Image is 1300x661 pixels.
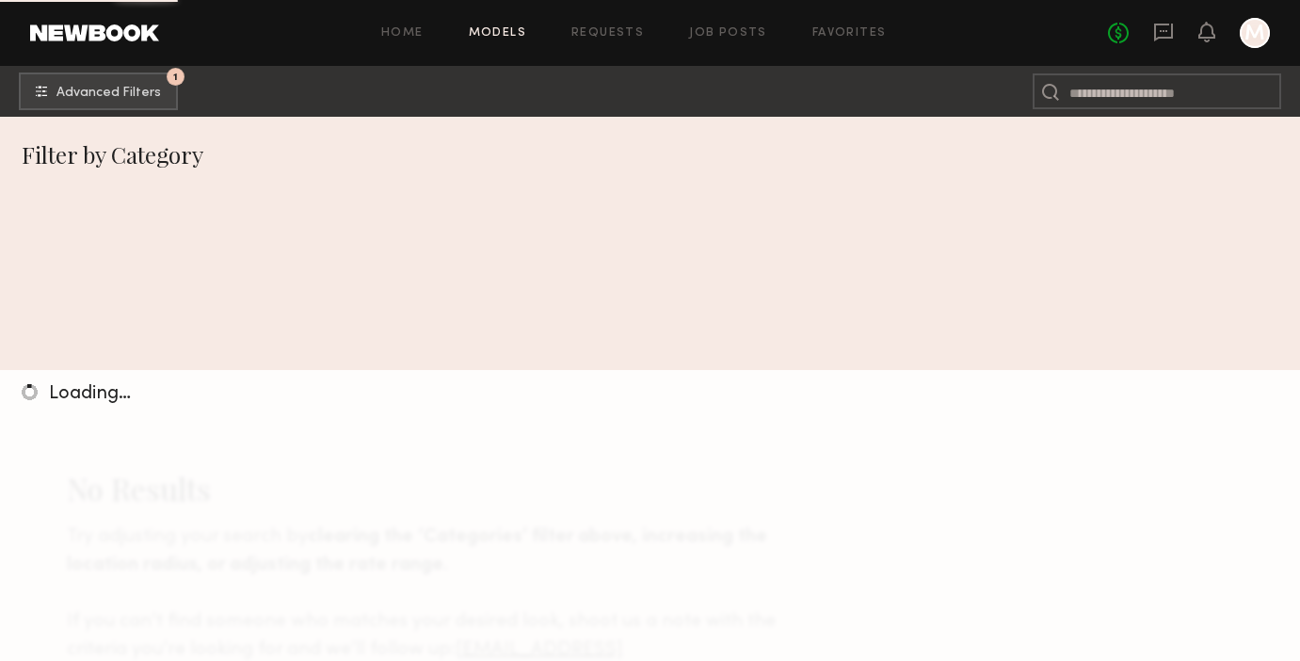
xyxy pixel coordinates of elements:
[22,139,1297,169] div: Filter by Category
[1240,18,1270,48] a: M
[49,385,131,403] span: Loading…
[19,73,178,110] button: 1Advanced Filters
[469,27,526,40] a: Models
[812,27,887,40] a: Favorites
[381,27,424,40] a: Home
[56,87,161,100] span: Advanced Filters
[689,27,767,40] a: Job Posts
[173,73,178,81] span: 1
[571,27,644,40] a: Requests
